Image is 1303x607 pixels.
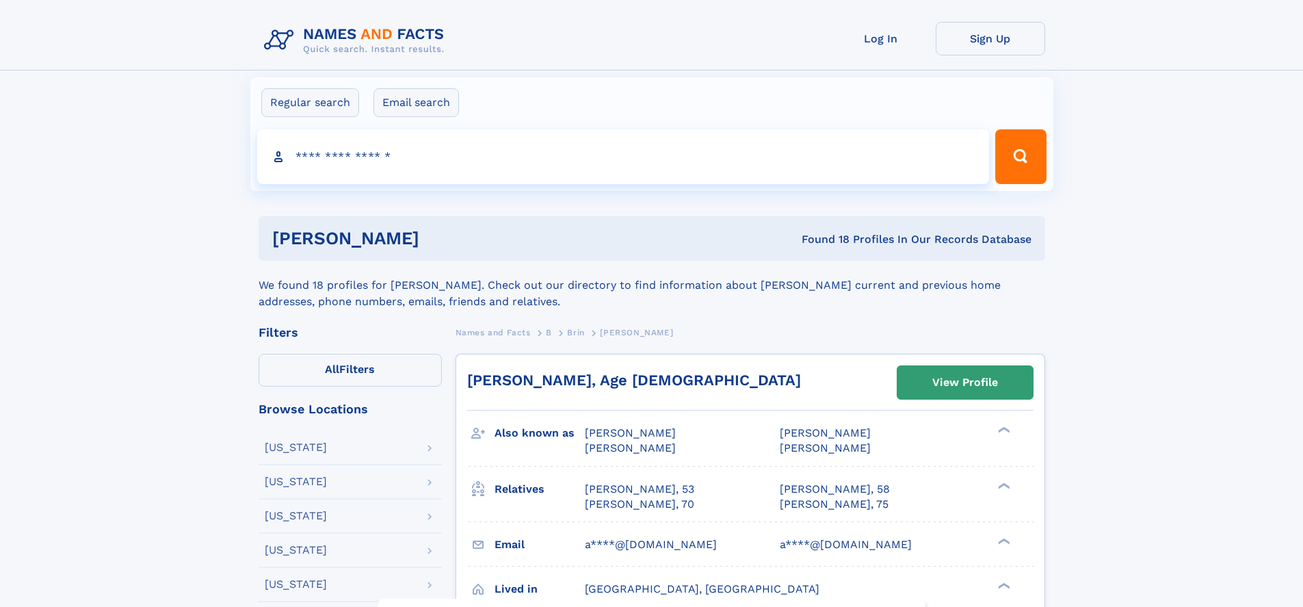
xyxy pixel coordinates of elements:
[585,482,694,497] a: [PERSON_NAME], 53
[456,324,531,341] a: Names and Facts
[600,328,673,337] span: [PERSON_NAME]
[585,426,676,439] span: [PERSON_NAME]
[995,481,1011,490] div: ❯
[325,363,339,376] span: All
[259,261,1045,310] div: We found 18 profiles for [PERSON_NAME]. Check out our directory to find information about [PERSON...
[780,497,889,512] a: [PERSON_NAME], 75
[259,403,442,415] div: Browse Locations
[546,328,552,337] span: B
[585,441,676,454] span: [PERSON_NAME]
[272,230,611,247] h1: [PERSON_NAME]
[265,511,327,521] div: [US_STATE]
[373,88,459,117] label: Email search
[995,426,1011,435] div: ❯
[932,367,998,398] div: View Profile
[261,88,359,117] label: Regular search
[780,441,871,454] span: [PERSON_NAME]
[995,581,1011,590] div: ❯
[610,232,1031,247] div: Found 18 Profiles In Our Records Database
[265,579,327,590] div: [US_STATE]
[995,129,1046,184] button: Search Button
[897,366,1033,399] a: View Profile
[495,422,585,445] h3: Also known as
[567,328,584,337] span: Brin
[265,476,327,487] div: [US_STATE]
[995,537,1011,545] div: ❯
[826,22,936,55] a: Log In
[495,578,585,601] h3: Lived in
[265,442,327,453] div: [US_STATE]
[567,324,584,341] a: Brin
[467,372,801,389] a: [PERSON_NAME], Age [DEMOGRAPHIC_DATA]
[265,545,327,556] div: [US_STATE]
[780,426,871,439] span: [PERSON_NAME]
[259,354,442,387] label: Filters
[495,533,585,556] h3: Email
[259,22,456,59] img: Logo Names and Facts
[585,582,819,595] span: [GEOGRAPHIC_DATA], [GEOGRAPHIC_DATA]
[780,482,890,497] a: [PERSON_NAME], 58
[259,326,442,339] div: Filters
[546,324,552,341] a: B
[495,478,585,501] h3: Relatives
[257,129,990,184] input: search input
[585,497,694,512] a: [PERSON_NAME], 70
[936,22,1045,55] a: Sign Up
